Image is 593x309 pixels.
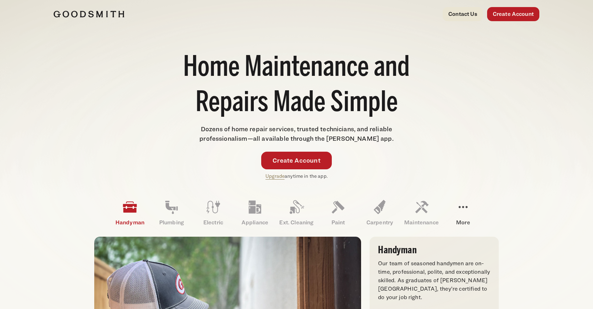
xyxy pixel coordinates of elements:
[109,194,151,231] a: Handyman
[234,194,276,231] a: Appliance
[317,218,359,227] p: Paint
[401,218,442,227] p: Maintenance
[175,51,418,121] h1: Home Maintenance and Repairs Made Simple
[487,7,539,21] a: Create Account
[261,152,332,169] a: Create Account
[401,194,442,231] a: Maintenance
[192,194,234,231] a: Electric
[265,172,328,180] p: anytime in the app.
[378,259,490,302] p: Our team of seasoned handymen are on-time, professional, polite, and exceptionally skilled. As gr...
[192,218,234,227] p: Electric
[234,218,276,227] p: Appliance
[443,7,483,21] a: Contact Us
[151,218,192,227] p: Plumbing
[265,173,284,179] a: Upgrade
[151,194,192,231] a: Plumbing
[442,218,484,227] p: More
[317,194,359,231] a: Paint
[378,245,490,255] h3: Handyman
[54,11,124,18] img: Goodsmith
[276,218,317,227] p: Ext. Cleaning
[109,218,151,227] p: Handyman
[276,194,317,231] a: Ext. Cleaning
[359,194,401,231] a: Carpentry
[442,194,484,231] a: More
[359,218,401,227] p: Carpentry
[199,125,394,142] span: Dozens of home repair services, trusted technicians, and reliable professionalism—all available t...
